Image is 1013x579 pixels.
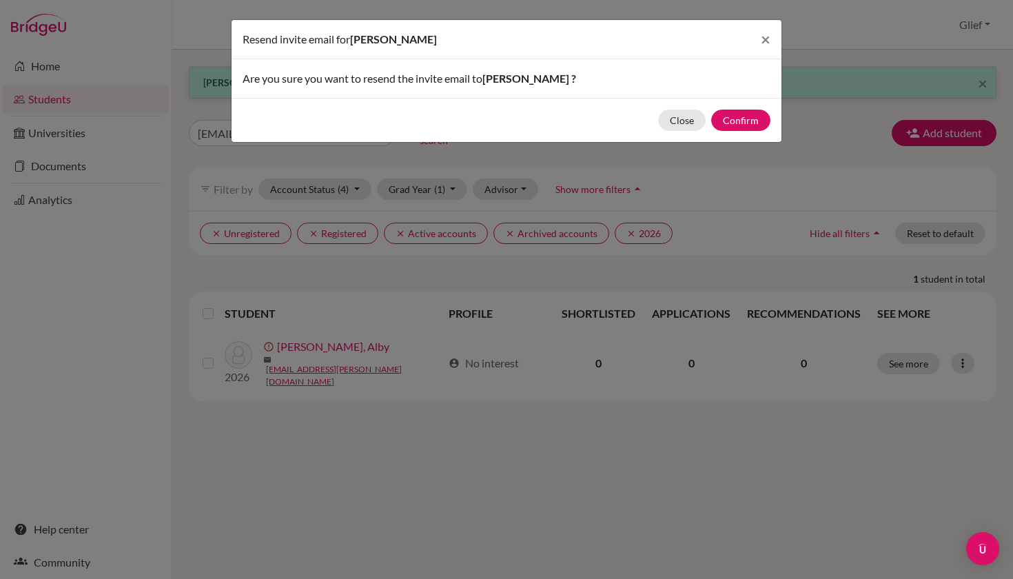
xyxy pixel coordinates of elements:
button: Confirm [711,110,770,131]
button: Close [750,20,781,59]
button: Close [658,110,706,131]
span: Resend invite email for [243,32,350,45]
div: Open Intercom Messenger [966,532,999,565]
span: [PERSON_NAME] [350,32,437,45]
span: [PERSON_NAME] ? [482,72,576,85]
span: × [761,29,770,49]
p: Are you sure you want to resend the invite email to [243,70,770,87]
